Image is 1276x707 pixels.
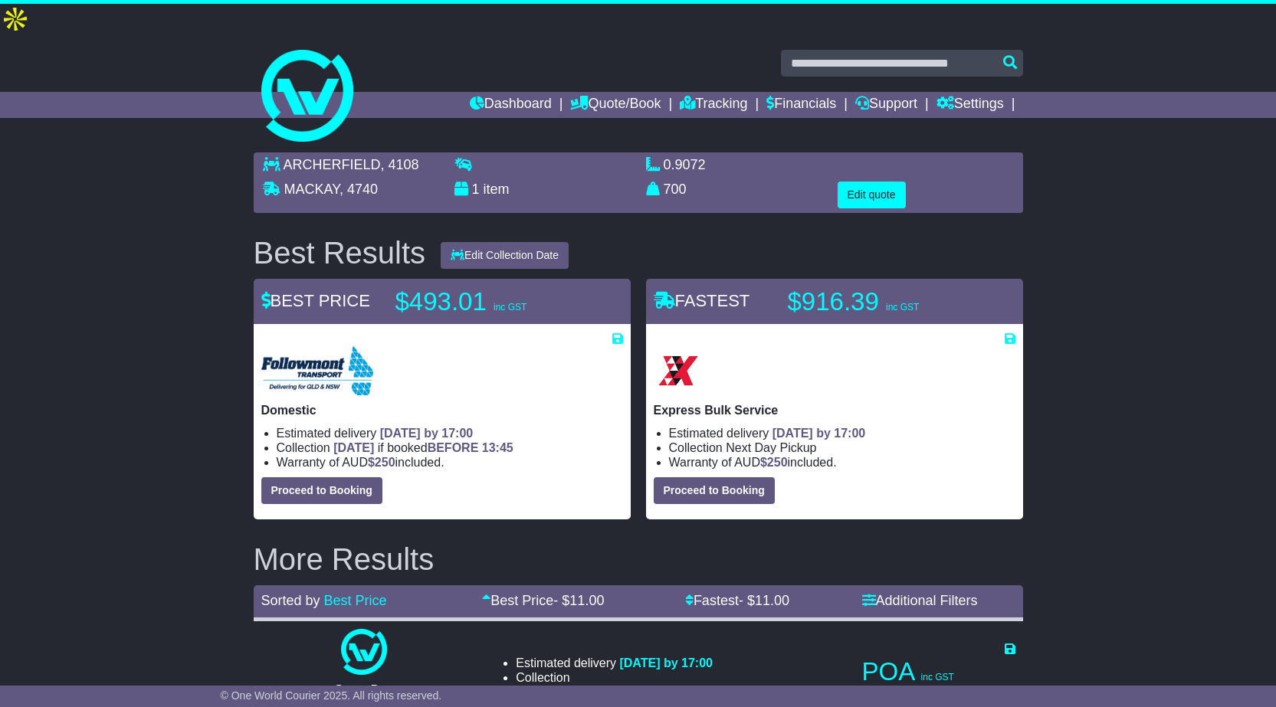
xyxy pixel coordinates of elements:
[441,242,569,269] button: Edit Collection Date
[324,593,387,608] a: Best Price
[862,656,1015,687] p: POA
[284,157,381,172] span: ARCHERFIELD
[936,92,1004,118] a: Settings
[261,403,623,417] p: Domestic
[277,426,623,440] li: Estimated delivery
[333,441,374,454] span: [DATE]
[381,157,419,172] span: , 4108
[472,182,480,197] span: 1
[261,346,373,395] img: Followmont Transport: Domestic
[685,593,789,608] a: Fastest- $11.00
[767,456,788,469] span: 250
[470,92,552,118] a: Dashboard
[755,593,789,608] span: 11.00
[739,593,789,608] span: - $
[375,456,395,469] span: 250
[862,593,978,608] a: Additional Filters
[482,593,604,608] a: Best Price- $11.00
[284,182,340,197] span: MACKAY
[254,542,1023,576] h2: More Results
[680,92,747,118] a: Tracking
[516,670,713,685] li: Collection
[619,656,713,669] span: [DATE] by 17:00
[333,441,513,454] span: if booked
[482,441,513,454] span: 13:45
[246,236,434,270] div: Best Results
[669,426,1015,440] li: Estimated delivery
[380,427,474,440] span: [DATE] by 17:00
[669,440,1015,455] li: Collection
[886,302,919,313] span: inc GST
[838,182,906,208] button: Edit quote
[277,440,623,455] li: Collection
[569,593,604,608] span: 11.00
[855,92,917,118] a: Support
[341,629,387,675] img: One World Courier: Same Day Nationwide(quotes take 0.5-1 hour)
[340,182,378,197] span: , 4740
[261,593,320,608] span: Sorted by
[395,286,587,317] p: $493.01
[261,291,370,310] span: BEST PRICE
[494,302,526,313] span: inc GST
[726,441,816,454] span: Next Day Pickup
[368,456,395,469] span: $
[921,672,954,682] span: inc GST
[277,455,623,470] li: Warranty of AUD included.
[654,403,1015,417] p: Express Bulk Service
[654,477,775,504] button: Proceed to Booking
[516,656,713,670] li: Estimated delivery
[221,689,442,702] span: © One World Courier 2025. All rights reserved.
[760,456,788,469] span: $
[570,92,661,118] a: Quote/Book
[261,477,382,504] button: Proceed to Booking
[664,157,706,172] span: 0.9072
[766,92,836,118] a: Financials
[664,182,687,197] span: 700
[669,455,1015,470] li: Warranty of AUD included.
[788,286,979,317] p: $916.39
[654,291,750,310] span: FASTEST
[428,441,479,454] span: BEFORE
[654,346,703,395] img: Border Express: Express Bulk Service
[553,593,604,608] span: - $
[772,427,866,440] span: [DATE] by 17:00
[484,182,510,197] span: item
